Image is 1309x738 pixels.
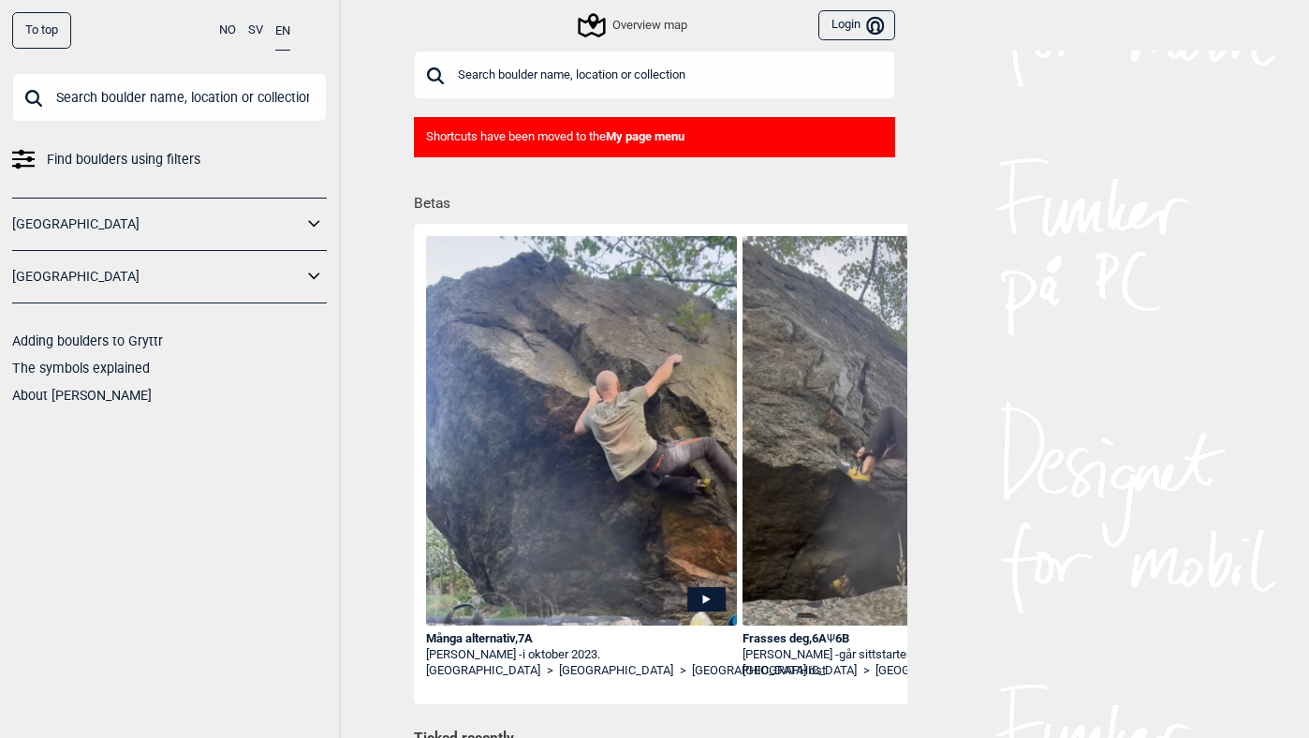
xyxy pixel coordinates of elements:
[743,236,1053,628] img: Soren pa Frasses deg
[12,388,152,403] a: About [PERSON_NAME]
[12,146,327,173] a: Find boulders using filters
[219,12,236,49] button: NO
[426,647,737,663] div: [PERSON_NAME] -
[839,647,993,661] span: går sittstarten i oktober 2023.
[606,129,684,143] b: My page menu
[414,117,895,157] div: Shortcuts have been moved to the
[827,631,835,645] span: Ψ
[426,631,737,647] div: Många alternativ , 7A
[12,12,71,49] div: To top
[12,361,150,376] a: The symbols explained
[12,73,327,122] input: Search boulder name, location or collection
[743,631,1053,647] div: Frasses deg , 6A 6B
[12,211,302,238] a: [GEOGRAPHIC_DATA]
[426,236,737,675] img: Soren pa Manga alternativ
[581,14,687,37] div: Overview map
[547,663,553,679] span: >
[12,333,163,348] a: Adding boulders to Gryttr
[426,663,540,679] a: [GEOGRAPHIC_DATA]
[743,647,1053,663] div: [PERSON_NAME] -
[818,10,895,41] button: Login
[559,663,673,679] a: [GEOGRAPHIC_DATA]
[692,663,826,679] a: [GEOGRAPHIC_DATA] öst
[414,182,907,214] h1: Betas
[875,663,990,679] a: [GEOGRAPHIC_DATA]
[863,663,870,679] span: >
[248,12,263,49] button: SV
[275,12,290,51] button: EN
[743,663,857,679] a: [GEOGRAPHIC_DATA]
[47,146,200,173] span: Find boulders using filters
[414,51,895,99] input: Search boulder name, location or collection
[522,647,600,661] span: i oktober 2023.
[680,663,686,679] span: >
[12,263,302,290] a: [GEOGRAPHIC_DATA]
